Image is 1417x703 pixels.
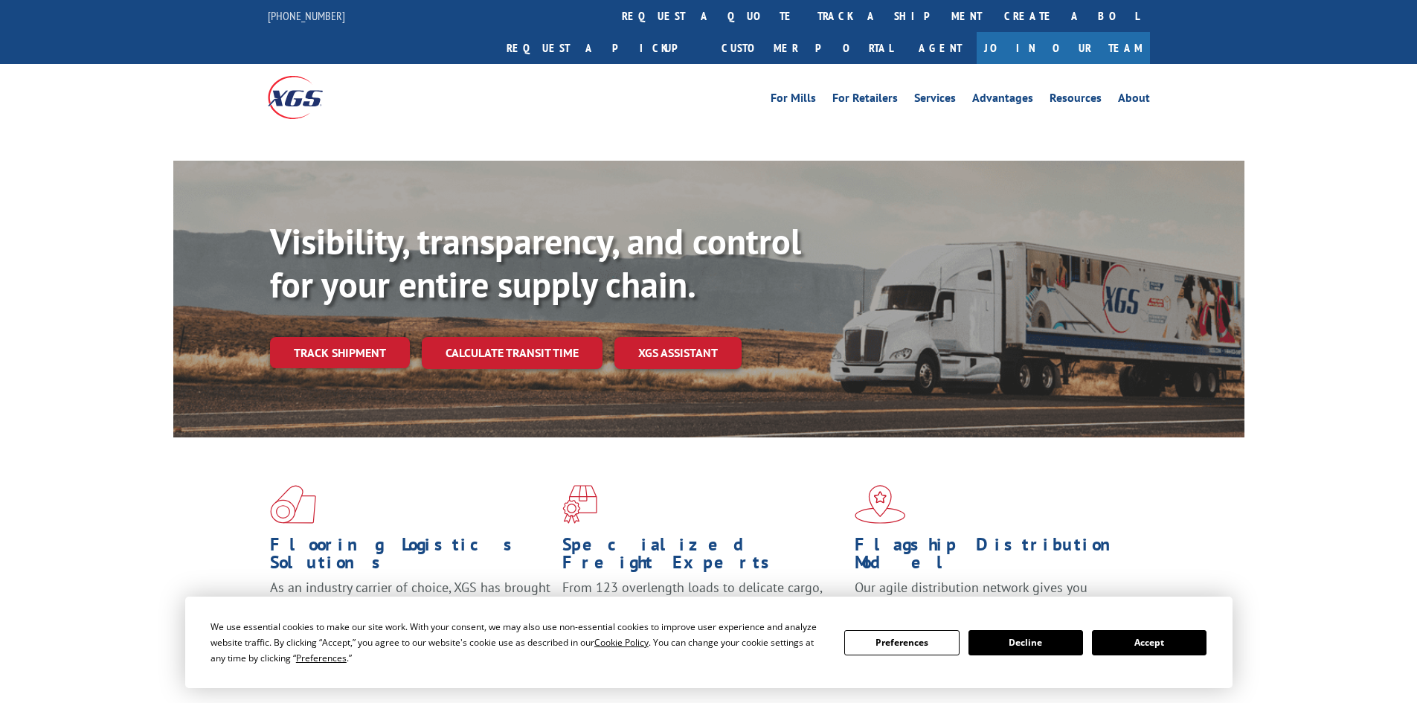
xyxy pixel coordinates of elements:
div: Cookie Consent Prompt [185,597,1233,688]
a: For Mills [771,92,816,109]
h1: Flooring Logistics Solutions [270,536,551,579]
button: Accept [1092,630,1206,655]
a: Resources [1050,92,1102,109]
span: As an industry carrier of choice, XGS has brought innovation and dedication to flooring logistics... [270,579,550,632]
a: [PHONE_NUMBER] [268,8,345,23]
span: Cookie Policy [594,636,649,649]
h1: Flagship Distribution Model [855,536,1136,579]
span: Our agile distribution network gives you nationwide inventory management on demand. [855,579,1128,614]
a: Services [914,92,956,109]
a: Calculate transit time [422,337,603,369]
span: Preferences [296,652,347,664]
a: Advantages [972,92,1033,109]
p: From 123 overlength loads to delicate cargo, our experienced staff knows the best way to move you... [562,579,844,645]
a: About [1118,92,1150,109]
div: We use essential cookies to make our site work. With your consent, we may also use non-essential ... [211,619,826,666]
img: xgs-icon-flagship-distribution-model-red [855,485,906,524]
img: xgs-icon-focused-on-flooring-red [562,485,597,524]
h1: Specialized Freight Experts [562,536,844,579]
a: Request a pickup [495,32,710,64]
button: Preferences [844,630,959,655]
a: XGS ASSISTANT [614,337,742,369]
a: Join Our Team [977,32,1150,64]
button: Decline [968,630,1083,655]
b: Visibility, transparency, and control for your entire supply chain. [270,218,801,307]
a: Agent [904,32,977,64]
a: Track shipment [270,337,410,368]
a: For Retailers [832,92,898,109]
a: Customer Portal [710,32,904,64]
img: xgs-icon-total-supply-chain-intelligence-red [270,485,316,524]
